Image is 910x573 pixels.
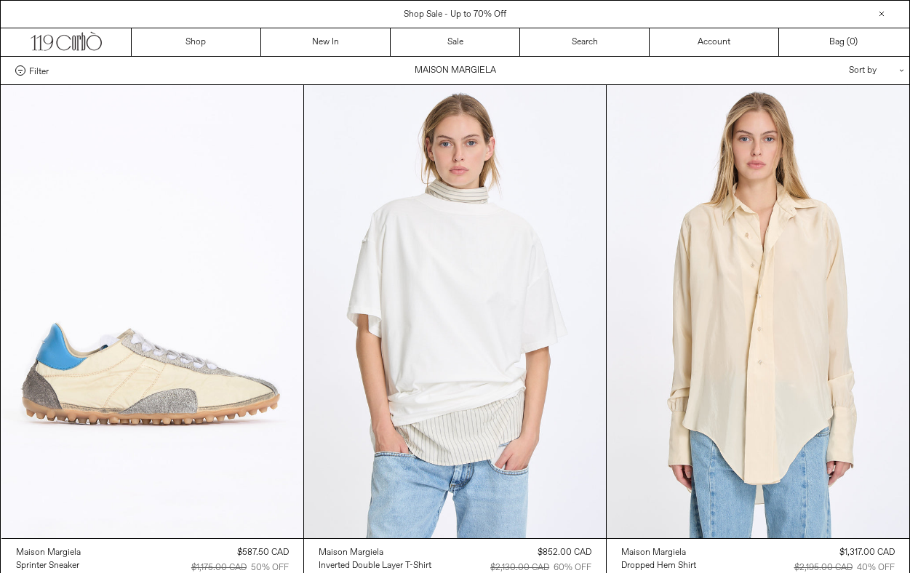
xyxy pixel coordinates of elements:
[850,36,855,48] span: 0
[538,546,591,559] div: $852.00 CAD
[850,36,858,49] span: )
[16,559,81,572] a: Sprinter Sneaker
[520,28,650,56] a: Search
[237,546,289,559] div: $587.50 CAD
[404,9,506,20] a: Shop Sale - Up to 70% Off
[779,28,909,56] a: Bag ()
[304,85,606,538] img: Maison Margiela Inverted Double Layer T-Shirt
[764,57,895,84] div: Sort by
[261,28,391,56] a: New In
[16,560,79,572] div: Sprinter Sneaker
[839,546,895,559] div: $1,317.00 CAD
[29,65,49,76] span: Filter
[132,28,261,56] a: Shop
[319,546,431,559] a: Maison Margiela
[621,547,686,559] div: Maison Margiela
[1,85,303,538] img: Maison Margiela Sprinters Sneaker
[319,559,431,572] a: Inverted Double Layer T-Shirt
[607,85,909,538] img: Maison Margiela Dropped Hem Shirt
[319,547,383,559] div: Maison Margiela
[621,546,696,559] a: Maison Margiela
[650,28,779,56] a: Account
[16,546,81,559] a: Maison Margiela
[391,28,520,56] a: Sale
[621,559,696,572] a: Dropped Hem Shirt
